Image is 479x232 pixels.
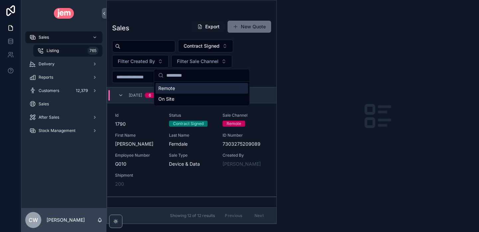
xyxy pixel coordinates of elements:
[169,153,215,158] span: Sale Type
[169,141,215,147] span: Ferndale
[39,75,53,80] span: Reports
[39,88,59,93] span: Customers
[115,113,161,118] span: Id
[39,128,76,133] span: Stock Management
[112,23,129,33] h1: Sales
[169,133,215,138] span: Last Name
[25,31,102,43] a: Sales
[115,153,161,158] span: Employee Number
[169,161,215,167] span: Device & Data
[169,206,215,212] span: Status
[54,8,74,19] img: App logo
[25,58,102,70] a: Delivery
[115,206,161,212] span: Id
[39,35,49,40] span: Sales
[156,83,248,94] div: Remote
[170,213,215,218] span: Showing 12 of 12 results
[112,55,169,68] button: Select Button
[223,141,268,147] span: 7303275209089
[74,87,90,95] div: 12,379
[87,47,98,55] div: 765
[115,173,161,178] span: Shipment
[21,27,106,145] div: scrollable content
[25,98,102,110] a: Sales
[115,181,124,187] a: 200
[47,217,85,223] p: [PERSON_NAME]
[115,141,161,147] span: [PERSON_NAME]
[47,48,59,53] span: Listing
[223,153,268,158] span: Created By
[33,45,102,57] a: Listing765
[173,121,204,127] div: Contract Signed
[29,216,38,224] span: CW
[25,71,102,83] a: Reports
[227,121,241,127] div: Remote
[223,133,268,138] span: ID Number
[25,111,102,123] a: After Sales
[178,40,233,52] button: Select Button
[228,21,271,33] button: New Quote
[39,61,55,67] span: Delivery
[154,82,249,106] div: Suggestions
[115,133,161,138] span: First Name
[25,85,102,97] a: Customers12,379
[25,125,102,137] a: Stock Management
[184,43,220,49] span: Contract Signed
[39,101,49,107] span: Sales
[129,93,142,98] span: [DATE]
[39,115,59,120] span: After Sales
[149,93,151,98] div: 6
[192,21,225,33] button: Export
[115,161,161,167] span: G010
[169,113,215,118] span: Status
[115,121,161,127] span: 1790
[156,94,248,104] div: On Site
[177,58,219,65] span: Filter Sale Channel
[118,58,155,65] span: Filter Created By
[171,55,232,68] button: Select Button
[107,103,276,197] a: Id1790StatusContract SignedSale ChannelRemoteFirst Name[PERSON_NAME]Last NameFerndaleID Number730...
[223,206,268,212] span: Sale Channel
[223,113,268,118] span: Sale Channel
[223,161,261,167] a: [PERSON_NAME]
